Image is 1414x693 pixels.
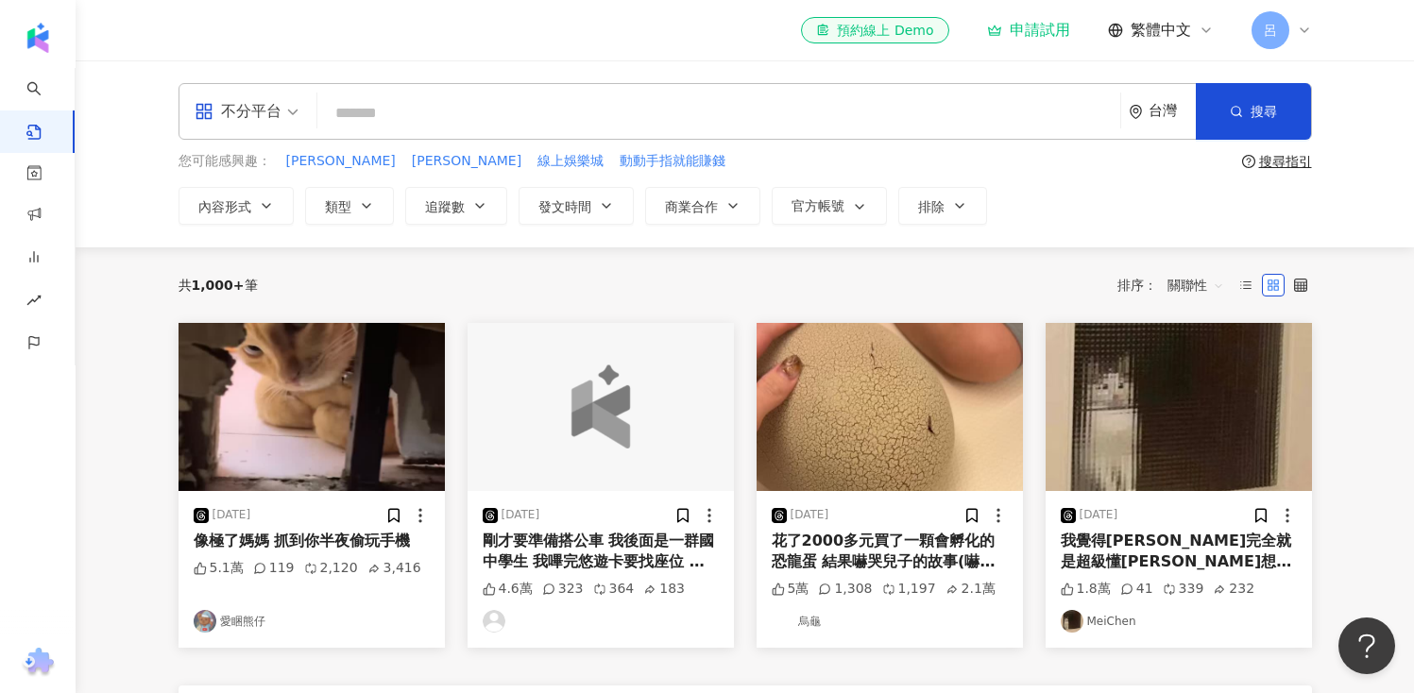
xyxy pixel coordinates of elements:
[801,17,948,43] a: 預約線上 Demo
[1061,531,1297,573] div: 我覺得[PERSON_NAME]完全就是超級懂[PERSON_NAME]想要什麼 用她的角度去理解她 哪個男生會用串友情手鍊這麼可愛的方法去認識[PERSON_NAME] 太浪漫了💕
[665,199,718,214] span: 商業合作
[818,580,872,599] div: 1,308
[816,21,933,40] div: 預約線上 Demo
[195,96,281,127] div: 不分平台
[946,580,996,599] div: 2.1萬
[987,21,1070,40] a: 申請試用
[619,151,726,172] button: 動動手指就能賺錢
[1129,105,1143,119] span: environment
[213,507,251,523] div: [DATE]
[772,580,809,599] div: 5萬
[792,198,844,213] span: 官方帳號
[305,187,394,225] button: 類型
[772,610,794,633] img: KOL Avatar
[1117,270,1235,300] div: 排序：
[1213,580,1254,599] div: 232
[1131,20,1191,41] span: 繁體中文
[791,507,829,523] div: [DATE]
[483,531,719,573] div: 剛才要準備搭公車 我後面是一群國中學生 我嗶完悠遊卡要找座位 後面的妹妹突然說找不到悠遊卡 身後的同學同時打開錢包大家在湊零錢 她就跟後面的好朋友說 沒事 你們先搭我走路去 後來他的好朋友們一起...
[645,187,760,225] button: 商業合作
[405,187,507,225] button: 追蹤數
[502,507,540,523] div: [DATE]
[1196,83,1311,140] button: 搜尋
[468,323,734,491] button: logo
[304,559,358,578] div: 2,120
[537,152,604,171] span: 線上娛樂城
[1242,155,1255,168] span: question-circle
[26,281,42,324] span: rise
[1061,610,1297,633] a: KOL AvatarMeiChen
[325,199,351,214] span: 類型
[1080,507,1118,523] div: [DATE]
[425,199,465,214] span: 追蹤數
[538,199,591,214] span: 發文時間
[1259,154,1312,169] div: 搜尋指引
[534,364,667,448] img: logo
[1338,617,1395,674] iframe: Help Scout Beacon - Open
[1046,323,1312,491] img: post-image
[285,151,397,172] button: [PERSON_NAME]
[882,580,936,599] div: 1,197
[542,580,584,599] div: 323
[179,187,294,225] button: 內容形式
[593,580,635,599] div: 364
[483,610,505,633] img: KOL Avatar
[483,580,533,599] div: 4.6萬
[194,610,430,633] a: KOL Avatar愛睏熊仔
[772,610,1008,633] a: KOL Avatar烏龜
[194,610,216,633] img: KOL Avatar
[367,559,421,578] div: 3,416
[194,559,244,578] div: 5.1萬
[519,187,634,225] button: 發文時間
[198,199,251,214] span: 內容形式
[1163,580,1204,599] div: 339
[643,580,685,599] div: 183
[1061,610,1083,633] img: KOL Avatar
[195,102,213,121] span: appstore
[179,152,271,171] span: 您可能感興趣：
[412,152,521,171] span: [PERSON_NAME]
[192,278,245,293] span: 1,000+
[898,187,987,225] button: 排除
[1149,103,1196,119] div: 台灣
[1264,20,1277,41] span: 呂
[772,187,887,225] button: 官方帳號
[537,151,605,172] button: 線上娛樂城
[194,531,430,551] div: 像極了媽媽 抓到你半夜偷玩手機
[411,151,522,172] button: [PERSON_NAME]
[253,559,295,578] div: 119
[1120,580,1153,599] div: 41
[918,199,945,214] span: 排除
[286,152,396,171] span: [PERSON_NAME]
[1251,104,1277,119] span: 搜尋
[179,323,445,491] img: post-image
[23,23,53,53] img: logo icon
[757,323,1023,491] img: post-image
[1061,580,1111,599] div: 1.8萬
[772,531,1008,573] div: 花了2000多元買了一顆會孵化的恐龍蛋 結果嚇哭兒子的故事(嚇哭部分沒錄到） 只有媽媽一個人覺得有趣! BTW 2000多居然買到仿的😑賣家上面還標榜TOMY，結果根本不是，我也懶得退了
[483,610,719,633] a: KOL Avatar
[26,68,64,142] a: search
[1167,270,1224,300] span: 關聯性
[620,152,725,171] span: 動動手指就能賺錢
[179,278,258,293] div: 共 筆
[20,648,57,678] img: chrome extension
